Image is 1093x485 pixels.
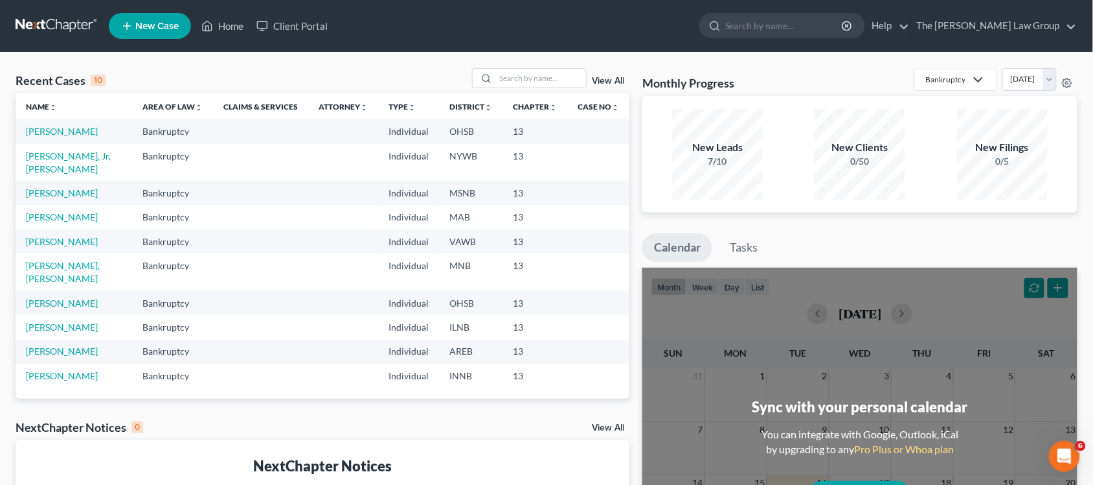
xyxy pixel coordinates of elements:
td: Bankruptcy [132,206,213,230]
a: View All [592,77,624,86]
td: AREB [439,340,502,364]
td: Individual [378,230,439,254]
td: Bankruptcy [132,364,213,388]
div: 0/5 [957,155,1048,168]
a: Area of Lawunfold_more [142,102,203,112]
td: 13 [502,315,567,339]
input: Search by name... [495,69,586,88]
div: Bankruptcy [925,74,965,85]
a: Pro Plus or Whoa plan [854,443,954,455]
i: unfold_more [360,104,368,112]
div: You can integrate with Google, Outlook, iCal by upgrading to any [756,427,963,457]
td: 13 [502,181,567,205]
td: Individual [378,206,439,230]
a: The [PERSON_NAME] Law Group [910,14,1077,38]
td: 13 [502,364,567,388]
td: MNB [439,254,502,290]
div: 0/50 [815,155,905,168]
a: Help [866,14,909,38]
a: Case Nounfold_more [578,102,619,112]
a: Districtunfold_more [449,102,492,112]
td: 13 [502,340,567,364]
a: View All [592,423,624,432]
td: Bankruptcy [132,181,213,205]
td: 13 [502,291,567,315]
a: [PERSON_NAME] [26,346,98,357]
a: [PERSON_NAME] [26,126,98,137]
td: ILNB [439,315,502,339]
td: Bankruptcy [132,119,213,143]
div: New Filings [957,140,1048,155]
td: Bankruptcy [132,144,213,181]
div: Recent Cases [16,73,106,88]
a: Attorneyunfold_more [319,102,368,112]
h3: Monthly Progress [642,75,734,91]
td: Individual [378,181,439,205]
td: Individual [378,144,439,181]
div: Sync with your personal calendar [752,397,968,417]
td: Individual [378,364,439,388]
span: New Case [135,21,179,31]
a: [PERSON_NAME] [26,236,98,247]
div: 0 [131,421,143,433]
td: 13 [502,230,567,254]
td: INNB [439,364,502,388]
td: NYWB [439,144,502,181]
td: Bankruptcy [132,291,213,315]
td: Bankruptcy [132,315,213,339]
td: Individual [378,291,439,315]
td: OHSB [439,119,502,143]
a: Tasks [718,233,769,262]
td: Bankruptcy [132,230,213,254]
a: Chapterunfold_more [513,102,557,112]
td: VAWB [439,230,502,254]
td: 13 [502,254,567,290]
input: Search by name... [725,14,844,38]
td: 13 [502,206,567,230]
i: unfold_more [611,104,619,112]
td: 13 [502,119,567,143]
i: unfold_more [549,104,557,112]
td: OHSB [439,291,502,315]
a: Home [195,14,250,38]
div: 7/10 [672,155,763,168]
a: [PERSON_NAME], Jr, [PERSON_NAME] [26,150,111,174]
th: Claims & Services [213,93,308,119]
td: Bankruptcy [132,254,213,290]
a: [PERSON_NAME] [26,370,98,381]
div: 10 [91,75,106,86]
span: 6 [1076,441,1086,451]
a: Client Portal [250,14,334,38]
td: MAB [439,206,502,230]
td: Individual [378,119,439,143]
i: unfold_more [484,104,492,112]
a: [PERSON_NAME] [26,298,98,309]
div: New Leads [672,140,763,155]
td: 13 [502,144,567,181]
a: Typeunfold_more [389,102,416,112]
div: NextChapter Notices [16,420,143,435]
div: NextChapter Notices [26,456,619,476]
a: [PERSON_NAME], [PERSON_NAME] [26,260,100,284]
td: Bankruptcy [132,340,213,364]
td: Individual [378,254,439,290]
td: Individual [378,340,439,364]
a: [PERSON_NAME] [26,322,98,333]
a: Nameunfold_more [26,102,57,112]
td: MSNB [439,181,502,205]
i: unfold_more [195,104,203,112]
a: [PERSON_NAME] [26,187,98,198]
i: unfold_more [408,104,416,112]
iframe: Intercom live chat [1049,441,1080,472]
td: Individual [378,315,439,339]
div: New Clients [815,140,905,155]
a: [PERSON_NAME] [26,211,98,222]
i: unfold_more [49,104,57,112]
a: Calendar [642,233,712,262]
